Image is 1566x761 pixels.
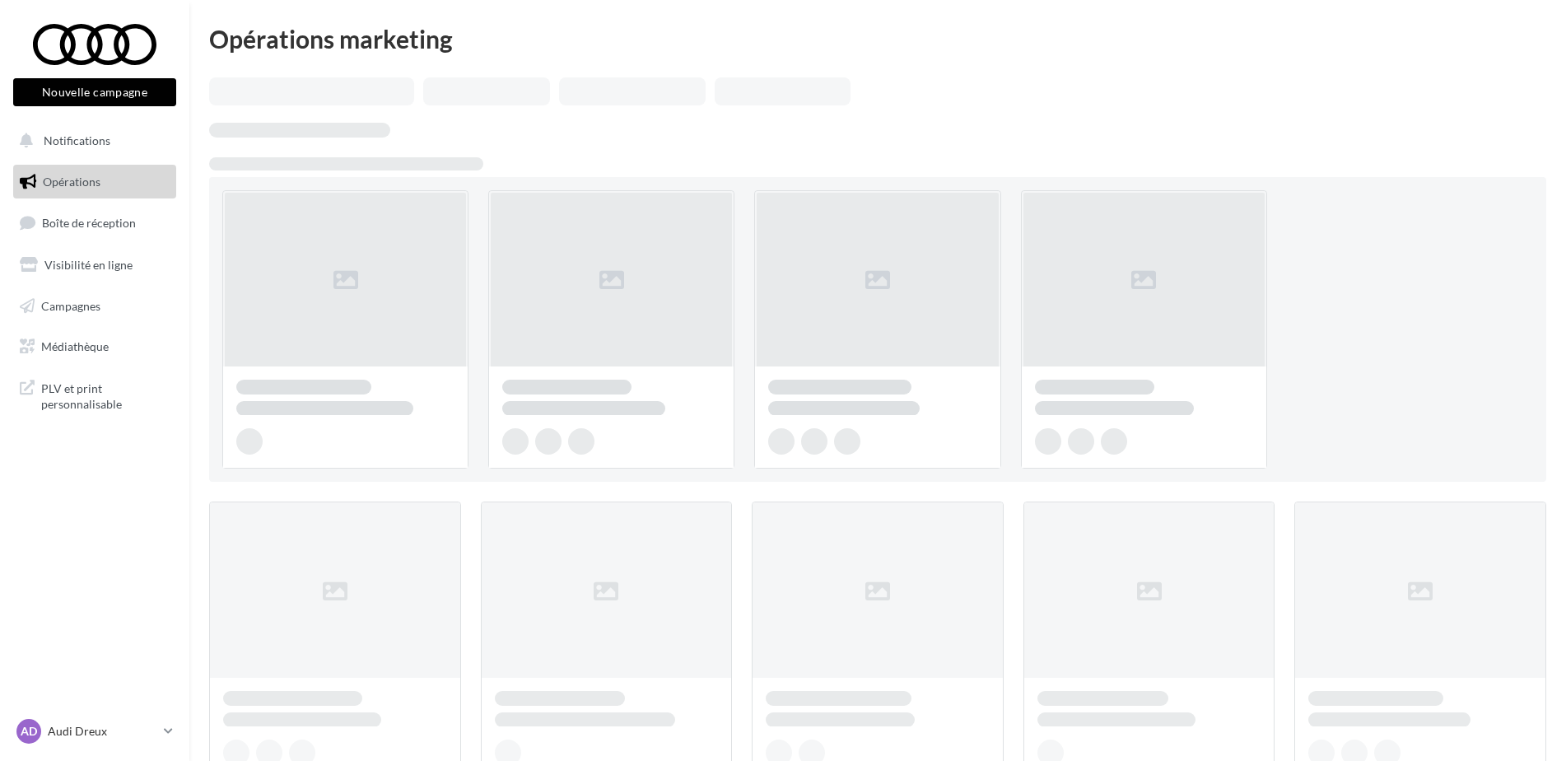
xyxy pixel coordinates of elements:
[10,289,179,324] a: Campagnes
[41,339,109,353] span: Médiathèque
[44,133,110,147] span: Notifications
[10,329,179,364] a: Médiathèque
[48,723,157,740] p: Audi Dreux
[10,124,173,158] button: Notifications
[10,248,179,282] a: Visibilité en ligne
[43,175,100,189] span: Opérations
[13,716,176,747] a: AD Audi Dreux
[10,371,179,419] a: PLV et print personnalisable
[10,165,179,199] a: Opérations
[41,377,170,413] span: PLV et print personnalisable
[44,258,133,272] span: Visibilité en ligne
[209,26,1546,51] div: Opérations marketing
[21,723,37,740] span: AD
[41,298,100,312] span: Campagnes
[10,205,179,240] a: Boîte de réception
[42,216,136,230] span: Boîte de réception
[13,78,176,106] button: Nouvelle campagne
